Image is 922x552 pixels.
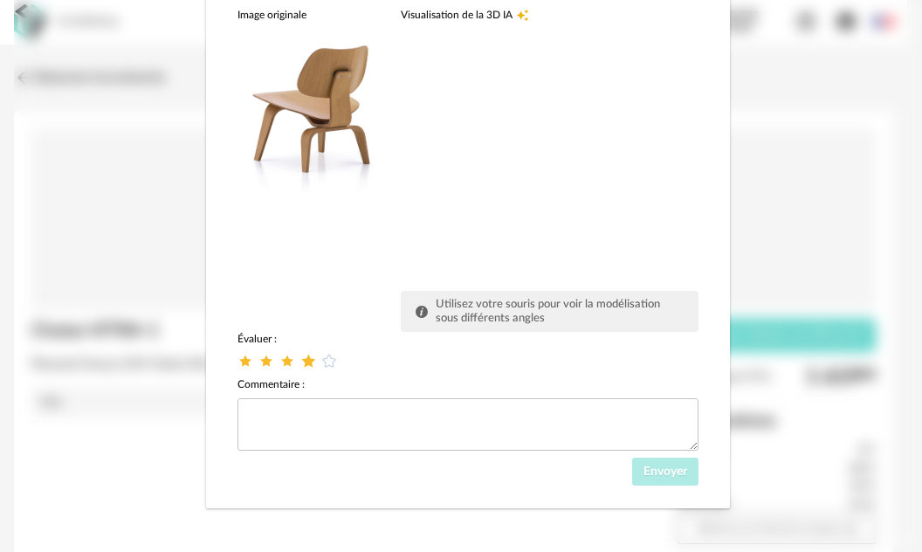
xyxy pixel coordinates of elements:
[237,22,387,204] img: neutral background
[516,8,529,22] span: Creation icon
[237,8,387,22] div: Image originale
[643,466,687,478] span: Envoyer
[237,332,698,346] div: Évaluer :
[436,299,660,324] span: Utilisez votre souris pour voir la modélisation sous différents angles
[237,377,698,391] div: Commentaire :
[401,8,513,22] span: Visualisation de la 3D IA
[632,458,699,486] button: Envoyer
